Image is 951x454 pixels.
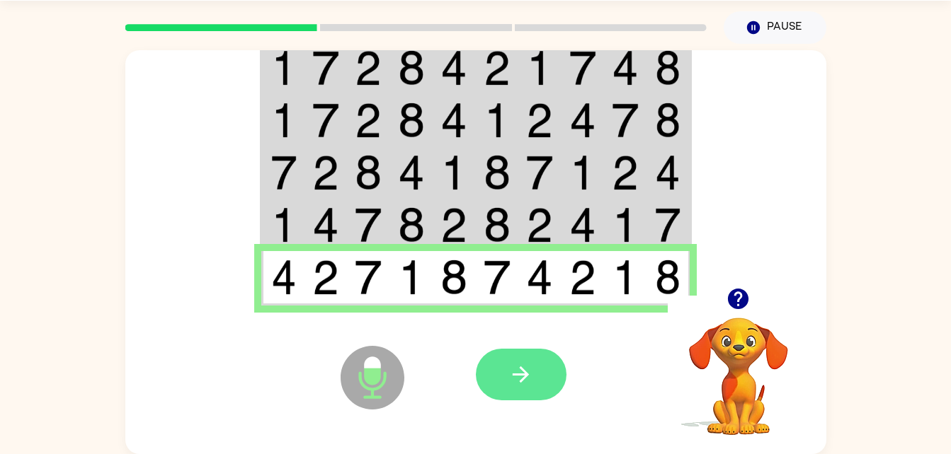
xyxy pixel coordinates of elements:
img: 7 [484,260,511,295]
video: Your browser must support playing .mp4 files to use Literably. Please try using another browser. [668,296,809,437]
img: 1 [271,103,297,138]
img: 7 [271,155,297,190]
img: 1 [440,155,467,190]
img: 1 [526,50,553,86]
img: 1 [569,155,596,190]
img: 4 [612,50,639,86]
img: 8 [398,50,425,86]
img: 1 [271,50,297,86]
img: 1 [271,207,297,243]
img: 4 [569,207,596,243]
button: Pause [724,11,826,44]
img: 2 [526,103,553,138]
img: 8 [484,207,511,243]
img: 7 [569,50,596,86]
img: 8 [484,155,511,190]
img: 2 [312,155,339,190]
img: 7 [312,103,339,138]
img: 4 [655,155,680,190]
img: 4 [271,260,297,295]
img: 7 [355,260,382,295]
img: 8 [655,260,680,295]
img: 2 [526,207,553,243]
img: 7 [655,207,680,243]
img: 1 [398,260,425,295]
img: 2 [440,207,467,243]
img: 1 [612,260,639,295]
img: 4 [440,103,467,138]
img: 1 [484,103,511,138]
img: 8 [440,260,467,295]
img: 8 [655,103,680,138]
img: 1 [612,207,639,243]
img: 2 [355,103,382,138]
img: 2 [569,260,596,295]
img: 8 [655,50,680,86]
img: 2 [484,50,511,86]
img: 7 [312,50,339,86]
img: 2 [355,50,382,86]
img: 4 [312,207,339,243]
img: 4 [440,50,467,86]
img: 2 [612,155,639,190]
img: 8 [398,103,425,138]
img: 8 [398,207,425,243]
img: 4 [398,155,425,190]
img: 7 [526,155,553,190]
img: 4 [526,260,553,295]
img: 4 [569,103,596,138]
img: 8 [355,155,382,190]
img: 2 [312,260,339,295]
img: 7 [355,207,382,243]
img: 7 [612,103,639,138]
